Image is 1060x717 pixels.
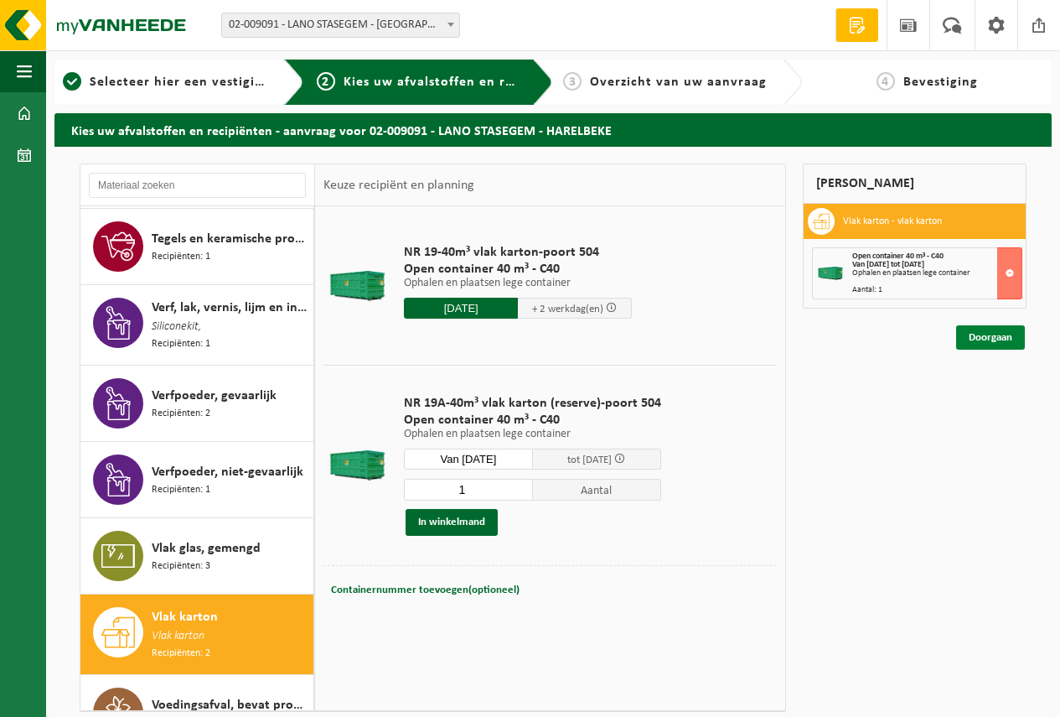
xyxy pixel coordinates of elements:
span: Open container 40 m³ - C40 [404,261,632,278]
strong: Van [DATE] tot [DATE] [852,260,924,269]
span: Voedingsafval, bevat producten van dierlijke oorsprong, onverpakt, categorie 3 [152,695,309,715]
span: Verfpoeder, niet-gevaarlijk [152,462,303,482]
button: Vlak karton Vlak karton Recipiënten: 2 [80,595,314,675]
span: + 2 werkdag(en) [532,304,603,314]
input: Materiaal zoeken [89,173,306,198]
div: [PERSON_NAME] [803,164,1027,204]
a: 1Selecteer hier een vestiging [63,72,271,92]
span: Recipiënten: 1 [152,336,210,352]
button: Verfpoeder, gevaarlijk Recipiënten: 2 [80,366,314,442]
button: Containernummer toevoegen(optioneel) [329,579,521,602]
span: Vlak karton [152,607,218,627]
span: Open container 40 m³ - C40 [404,412,661,429]
div: Aantal: 1 [852,286,1022,294]
button: Verf, lak, vernis, lijm en inkt, industrieel in kleinverpakking Siliconekit, Recipiënten: 1 [80,285,314,366]
span: NR 19-40m³ vlak karton-poort 504 [404,244,632,261]
span: Verfpoeder, gevaarlijk [152,386,277,406]
span: Recipiënten: 2 [152,406,210,422]
button: In winkelmand [406,509,498,536]
span: NR 19A-40m³ vlak karton (reserve)-poort 504 [404,395,661,412]
button: Verfpoeder, niet-gevaarlijk Recipiënten: 1 [80,442,314,518]
h3: Vlak karton - vlak karton [843,208,942,235]
span: Vlak glas, gemengd [152,538,261,559]
span: Recipiënten: 1 [152,249,210,265]
span: Selecteer hier een vestiging [90,75,271,89]
span: Siliconekit, [152,318,201,336]
p: Ophalen en plaatsen lege container [404,278,632,289]
span: 02-009091 - LANO STASEGEM - HARELBEKE [221,13,460,38]
span: Kies uw afvalstoffen en recipiënten [344,75,574,89]
span: Bevestiging [903,75,978,89]
span: 2 [317,72,335,91]
span: tot [DATE] [567,455,612,465]
p: Ophalen en plaatsen lege container [404,429,661,440]
h2: Kies uw afvalstoffen en recipiënten - aanvraag voor 02-009091 - LANO STASEGEM - HARELBEKE [54,113,1052,146]
button: Vlak glas, gemengd Recipiënten: 3 [80,518,314,595]
span: Vlak karton [152,627,204,646]
span: Overzicht van uw aanvraag [590,75,767,89]
span: Recipiënten: 1 [152,482,210,498]
span: 02-009091 - LANO STASEGEM - HARELBEKE [222,13,459,37]
span: Recipiënten: 2 [152,646,210,662]
button: Tegels en keramische producten Recipiënten: 1 [80,209,314,285]
span: Tegels en keramische producten [152,229,309,249]
span: Open container 40 m³ - C40 [852,252,944,261]
input: Selecteer datum [404,298,518,319]
span: 4 [876,72,895,91]
span: Containernummer toevoegen(optioneel) [331,585,520,595]
input: Selecteer datum [404,449,533,470]
span: 3 [563,72,582,91]
div: Ophalen en plaatsen lege container [852,269,1022,278]
a: Doorgaan [956,325,1025,350]
span: Verf, lak, vernis, lijm en inkt, industrieel in kleinverpakking [152,298,309,318]
span: Aantal [533,479,662,501]
span: Recipiënten: 3 [152,559,210,574]
span: 1 [63,72,81,91]
div: Keuze recipiënt en planning [315,164,483,206]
